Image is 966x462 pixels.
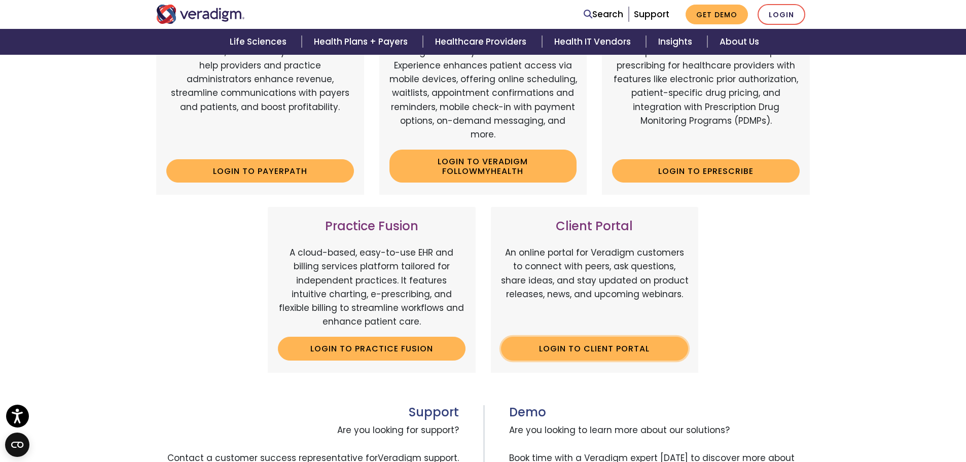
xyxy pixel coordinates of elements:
[278,337,466,360] a: Login to Practice Fusion
[584,8,623,21] a: Search
[278,219,466,234] h3: Practice Fusion
[302,29,423,55] a: Health Plans + Payers
[5,433,29,457] button: Open CMP widget
[166,45,354,152] p: Web-based, user-friendly solutions that help providers and practice administrators enhance revenu...
[166,159,354,183] a: Login to Payerpath
[501,219,689,234] h3: Client Portal
[278,246,466,329] p: A cloud-based, easy-to-use EHR and billing services platform tailored for independent practices. ...
[758,4,805,25] a: Login
[634,8,669,20] a: Support
[509,405,810,420] h3: Demo
[646,29,707,55] a: Insights
[389,150,577,183] a: Login to Veradigm FollowMyHealth
[542,29,646,55] a: Health IT Vendors
[156,5,245,24] img: Veradigm logo
[389,45,577,141] p: Veradigm FollowMyHealth's Mobile Patient Experience enhances patient access via mobile devices, o...
[707,29,771,55] a: About Us
[218,29,302,55] a: Life Sciences
[423,29,542,55] a: Healthcare Providers
[612,45,800,152] p: A comprehensive solution that simplifies prescribing for healthcare providers with features like ...
[156,405,459,420] h3: Support
[771,389,954,450] iframe: Drift Chat Widget
[686,5,748,24] a: Get Demo
[501,246,689,329] p: An online portal for Veradigm customers to connect with peers, ask questions, share ideas, and st...
[501,337,689,360] a: Login to Client Portal
[612,159,800,183] a: Login to ePrescribe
